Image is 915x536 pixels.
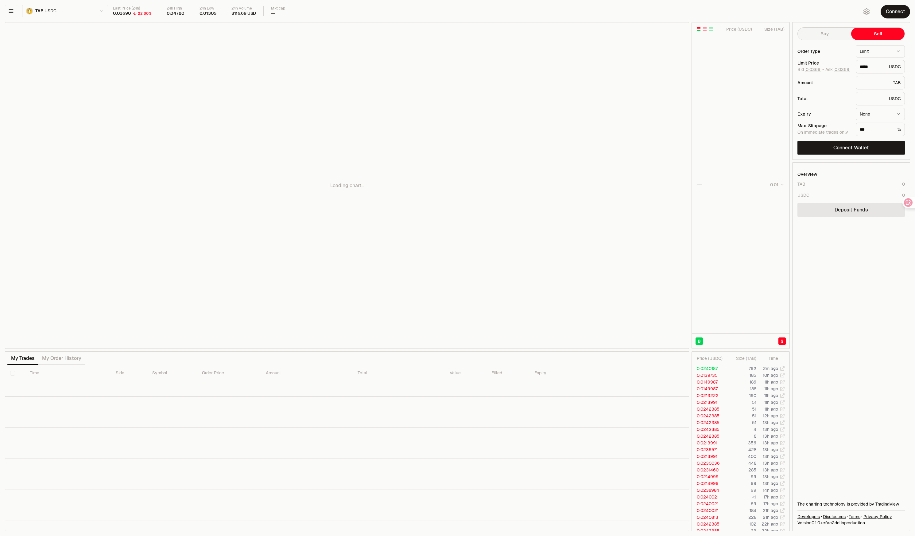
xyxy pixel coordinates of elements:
time: 13h ago [763,433,778,439]
button: Limit [856,45,905,57]
th: Amount [261,365,353,381]
td: 4 [727,426,757,433]
time: 13h ago [763,454,778,459]
button: Show Sell Orders Only [702,27,707,32]
a: Privacy Policy [863,514,892,520]
div: Time [762,355,778,361]
div: Size ( TAB ) [757,26,785,32]
td: 102 [727,521,757,527]
time: 11h ago [764,400,778,405]
div: Amount [797,81,851,85]
div: 0.03690 [113,11,131,16]
button: Show Buy and Sell Orders [696,27,701,32]
td: 51 [727,399,757,406]
td: 356 [727,439,757,446]
time: 2m ago [763,366,778,371]
td: 0.0240021 [692,507,727,514]
div: 0.01305 [200,11,217,16]
span: TAB [35,8,43,14]
td: 184 [727,507,757,514]
td: 0.0139735 [692,372,727,379]
button: Sell [851,28,905,40]
td: 0.0214999 [692,473,727,480]
time: 11h ago [764,379,778,385]
span: B [698,338,701,344]
td: 0.0242385 [692,406,727,412]
div: Order Type [797,49,851,53]
td: 0.0149987 [692,385,727,392]
time: 13h ago [763,481,778,486]
td: 0.0240021 [692,494,727,500]
div: TAB [856,76,905,89]
time: 13h ago [763,420,778,425]
th: Expiry [529,365,612,381]
div: $116.69 USD [231,11,256,16]
div: — [697,180,702,189]
td: 0.0214999 [692,480,727,487]
div: 24h High [167,6,184,11]
td: 99 [727,487,757,494]
td: 0.0242385 [692,426,727,433]
time: 22h ago [762,528,778,534]
div: USDC [856,60,905,73]
a: Terms [849,514,860,520]
div: Size ( TAB ) [732,355,756,361]
div: USDC [856,92,905,105]
time: 21h ago [763,508,778,513]
td: 69 [727,500,757,507]
a: Developers [797,514,820,520]
td: 188 [727,385,757,392]
td: <1 [727,494,757,500]
div: % [856,123,905,136]
th: Time [25,365,111,381]
div: 24h Low [200,6,217,11]
span: USDC [45,8,56,14]
div: On immediate trades only [797,130,851,135]
td: 51 [727,419,757,426]
p: Loading chart... [330,182,364,189]
span: Ask [825,67,850,73]
th: Filled [487,365,529,381]
button: 0.01 [768,181,785,188]
button: Select all [10,371,15,376]
button: Show Buy Orders Only [708,27,713,32]
td: 23 [727,527,757,534]
div: 24h Volume [231,6,256,11]
a: Deposit Funds [797,203,905,217]
td: 285 [727,467,757,473]
td: 0.0213991 [692,453,727,460]
div: TAB [797,181,805,187]
time: 13h ago [763,440,778,446]
td: 228 [727,514,757,521]
td: 8 [727,433,757,439]
td: 400 [727,453,757,460]
td: 0.0238984 [692,487,727,494]
span: Bid - [797,67,824,73]
td: 0.0242385 [692,527,727,534]
time: 13h ago [763,474,778,479]
span: efac2dd0295ed2ec84e5ddeec8015c6aa6dda30b [823,520,839,526]
td: 792 [727,365,757,372]
td: 0.0231460 [692,467,727,473]
td: 99 [727,480,757,487]
td: 0.0242385 [692,419,727,426]
button: None [856,108,905,120]
div: — [271,11,275,16]
div: Price ( USDC ) [697,355,727,361]
div: 0 [902,181,905,187]
td: 428 [727,446,757,453]
time: 13h ago [763,460,778,466]
time: 12h ago [763,413,778,419]
button: Connect Wallet [797,141,905,155]
th: Side [111,365,148,381]
div: Limit Price [797,61,851,65]
time: 13h ago [763,427,778,432]
div: 0.04780 [167,11,184,16]
button: My Order History [38,352,85,365]
div: Mkt cap [271,6,285,11]
time: 22h ago [762,521,778,527]
button: Buy [798,28,851,40]
td: 0.0236571 [692,446,727,453]
div: Overview [797,171,817,177]
th: Total [353,365,445,381]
